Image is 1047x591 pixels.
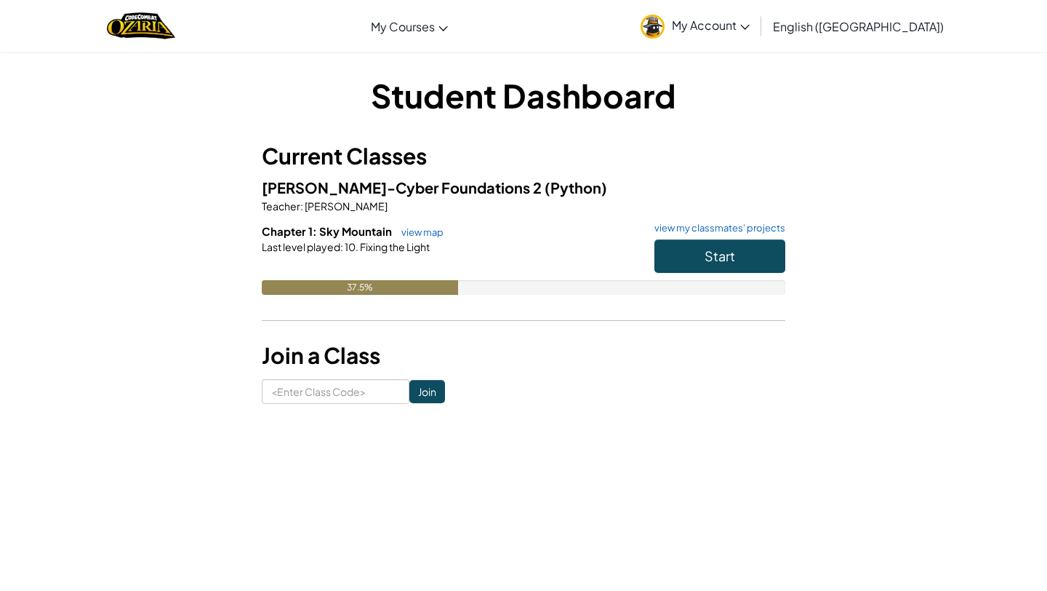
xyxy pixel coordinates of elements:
h3: Current Classes [262,140,785,172]
span: [PERSON_NAME] [303,199,388,213]
span: (Python) [545,178,607,197]
a: My Courses [364,7,455,46]
img: Home [107,11,174,41]
span: My Account [672,17,750,33]
input: <Enter Class Code> [262,379,409,404]
span: Fixing the Light [358,240,430,253]
span: : [340,240,343,253]
span: Last level played [262,240,340,253]
a: Ozaria by CodeCombat logo [107,11,174,41]
a: view my classmates' projects [647,223,785,233]
span: English ([GEOGRAPHIC_DATA]) [773,19,944,34]
span: : [300,199,303,213]
span: Chapter 1: Sky Mountain [262,224,394,238]
input: Join [409,380,445,403]
span: 10. [343,240,358,253]
span: My Courses [371,19,435,34]
span: [PERSON_NAME]-Cyber Foundations 2 [262,178,545,197]
button: Start [654,239,785,273]
a: view map [394,226,444,238]
span: Teacher [262,199,300,213]
h3: Join a Class [262,339,785,372]
h1: Student Dashboard [262,73,785,118]
span: Start [705,247,735,264]
a: My Account [633,3,757,49]
a: English ([GEOGRAPHIC_DATA]) [766,7,951,46]
div: 37.5% [262,280,458,295]
img: avatar [641,15,665,39]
